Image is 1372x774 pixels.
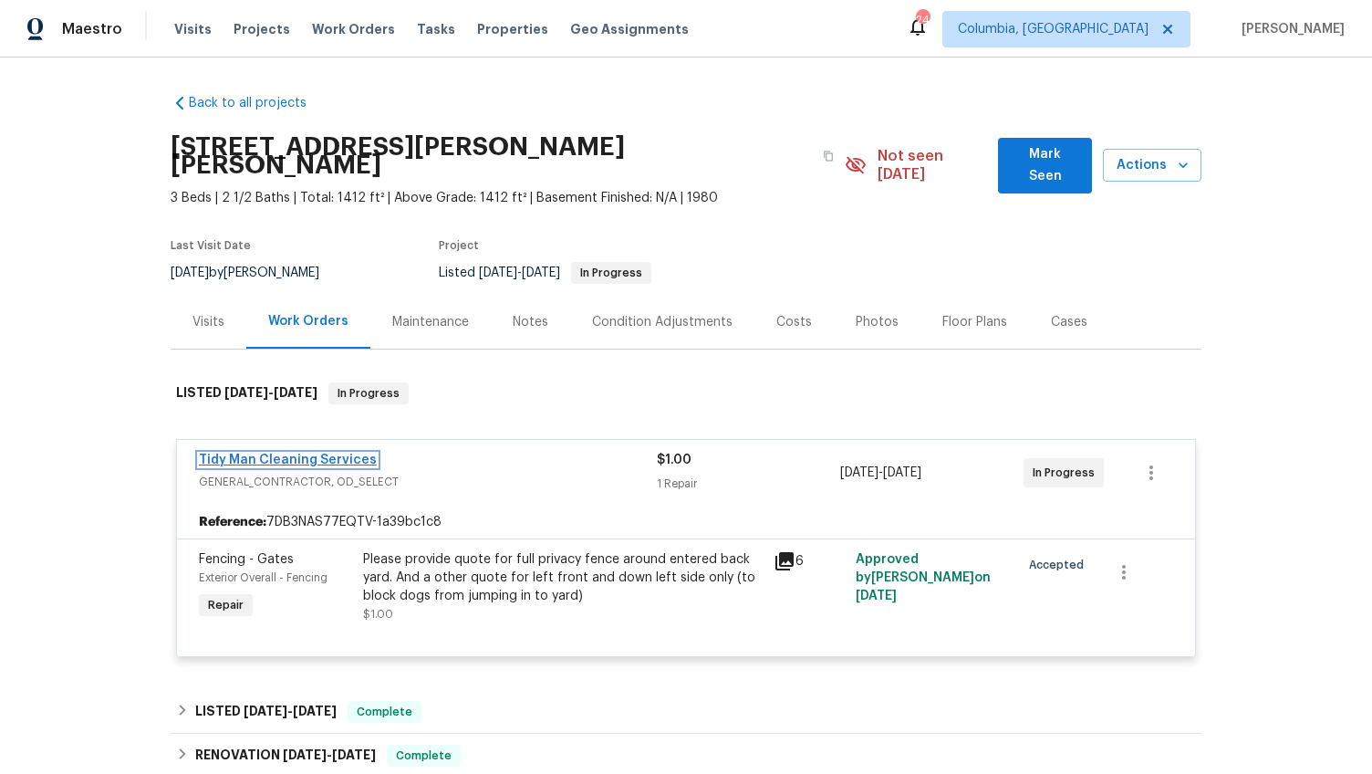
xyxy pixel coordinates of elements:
div: Please provide quote for full privacy fence around entered back yard. And a other quote for left ... [363,550,763,605]
span: - [283,748,376,761]
span: [DATE] [224,386,268,399]
div: Cases [1051,313,1087,331]
span: Visits [174,20,212,38]
span: Repair [201,596,251,614]
span: $1.00 [657,454,691,466]
span: Geo Assignments [570,20,689,38]
div: 1 Repair [657,475,840,493]
span: Properties [477,20,548,38]
div: Notes [513,313,548,331]
span: Actions [1117,154,1187,177]
span: [DATE] [293,705,337,717]
span: [DATE] [171,267,209,279]
button: Actions [1103,149,1201,183]
div: by [PERSON_NAME] [171,262,341,284]
span: Maestro [62,20,122,38]
div: Maintenance [392,313,469,331]
b: Reference: [199,513,266,531]
span: Columbia, [GEOGRAPHIC_DATA] [958,20,1149,38]
span: Mark Seen [1013,143,1077,188]
span: [DATE] [856,590,897,602]
a: Back to all projects [171,94,346,112]
span: [DATE] [883,466,921,479]
span: Complete [389,747,459,765]
span: Tasks [417,23,455,36]
div: 24 [916,11,929,29]
span: $1.00 [363,609,393,620]
span: - [840,464,921,482]
span: [DATE] [244,705,287,717]
span: 3 Beds | 2 1/2 Baths | Total: 1412 ft² | Above Grade: 1412 ft² | Basement Finished: N/A | 1980 [171,189,845,207]
h6: LISTED [176,382,317,404]
span: In Progress [1033,464,1102,482]
div: 7DB3NAS77EQTV-1a39bc1c8 [177,506,1195,539]
span: [PERSON_NAME] [1234,20,1345,38]
h2: [STREET_ADDRESS][PERSON_NAME][PERSON_NAME] [171,138,812,174]
span: - [224,386,317,399]
div: Visits [192,313,224,331]
div: LISTED [DATE]-[DATE]Complete [171,690,1201,734]
span: - [244,705,337,717]
span: GENERAL_CONTRACTOR, OD_SELECT [199,473,657,491]
div: Photos [856,313,899,331]
span: Project [439,240,479,251]
div: Condition Adjustments [592,313,733,331]
span: Not seen [DATE] [878,147,988,183]
span: Projects [234,20,290,38]
span: [DATE] [332,748,376,761]
button: Copy Address [812,140,845,173]
div: 6 [774,550,845,572]
button: Mark Seen [998,138,1092,193]
a: Tidy Man Cleaning Services [199,454,377,466]
span: Approved by [PERSON_NAME] on [856,553,991,602]
div: Work Orders [268,312,348,330]
span: [DATE] [274,386,317,399]
h6: LISTED [195,701,337,723]
span: - [479,267,560,279]
div: Floor Plans [942,313,1007,331]
div: LISTED [DATE]-[DATE]In Progress [171,364,1201,423]
h6: RENOVATION [195,745,376,767]
span: Complete [349,703,420,721]
span: Listed [439,267,651,279]
span: Work Orders [312,20,395,38]
span: Exterior Overall - Fencing [199,572,327,583]
span: [DATE] [840,466,878,479]
span: In Progress [330,384,407,403]
span: [DATE] [479,267,517,279]
span: [DATE] [522,267,560,279]
span: In Progress [573,267,650,278]
span: Fencing - Gates [199,553,294,566]
span: Accepted [1029,556,1091,574]
div: Costs [776,313,812,331]
span: Last Visit Date [171,240,251,251]
span: [DATE] [283,748,327,761]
